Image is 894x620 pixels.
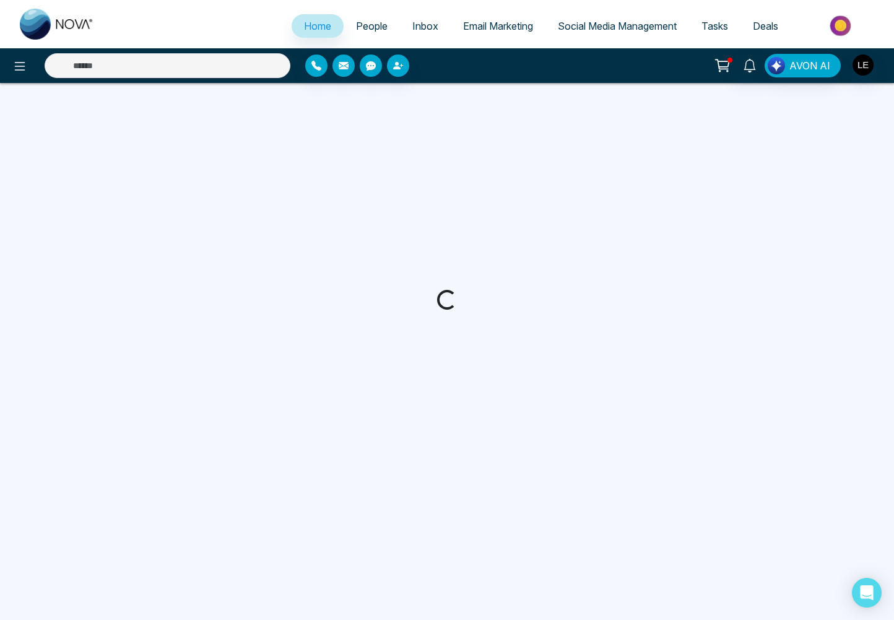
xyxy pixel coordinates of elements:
a: Social Media Management [545,14,689,38]
a: Home [292,14,344,38]
div: Open Intercom Messenger [852,578,882,608]
span: Deals [753,20,778,32]
a: Deals [740,14,791,38]
img: Market-place.gif [797,12,887,40]
a: Email Marketing [451,14,545,38]
span: Home [304,20,331,32]
img: Nova CRM Logo [20,9,94,40]
span: Email Marketing [463,20,533,32]
span: Tasks [701,20,728,32]
span: Inbox [412,20,438,32]
a: Inbox [400,14,451,38]
span: AVON AI [789,58,830,73]
button: AVON AI [765,54,841,77]
a: Tasks [689,14,740,38]
img: User Avatar [853,55,874,76]
a: People [344,14,400,38]
span: Social Media Management [558,20,677,32]
span: People [356,20,388,32]
img: Lead Flow [768,57,785,74]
